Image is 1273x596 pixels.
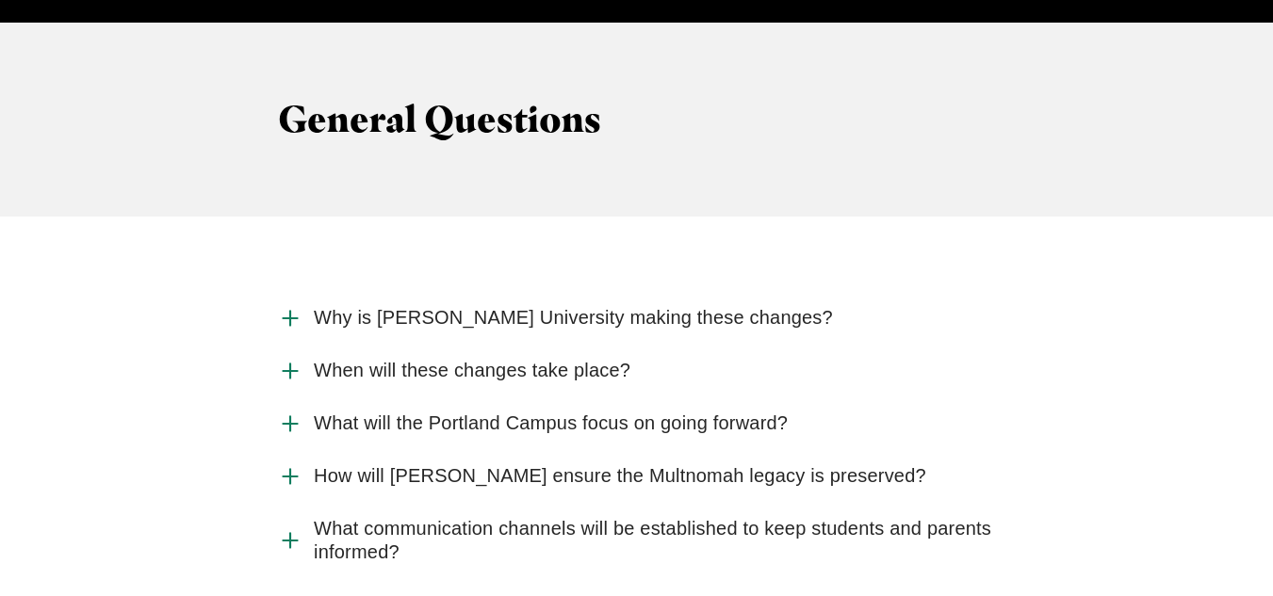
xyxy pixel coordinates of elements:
span: Why is [PERSON_NAME] University making these changes? [314,306,833,330]
span: When will these changes take place? [314,359,630,382]
span: What will the Portland Campus focus on going forward? [314,411,788,435]
span: What communication channels will be established to keep students and parents informed? [314,517,995,564]
span: How will [PERSON_NAME] ensure the Multnomah legacy is preserved? [314,464,926,488]
h3: General Questions [278,98,995,141]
